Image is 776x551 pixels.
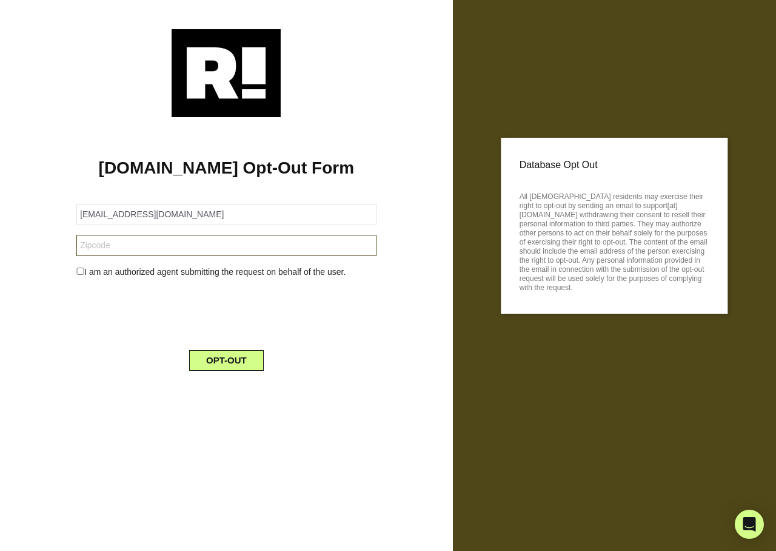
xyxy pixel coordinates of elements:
[520,156,709,174] p: Database Opt Out
[67,266,385,279] div: I am an authorized agent submitting the request on behalf of the user.
[172,29,281,117] img: Retention.com
[520,189,709,292] p: All [DEMOGRAPHIC_DATA] residents may exercise their right to opt-out by sending an email to suppo...
[735,510,764,539] div: Open Intercom Messenger
[134,288,318,336] iframe: reCAPTCHA
[76,235,376,256] input: Zipcode
[189,350,264,371] button: OPT-OUT
[76,204,376,225] input: Email Address
[18,158,435,178] h1: [DOMAIN_NAME] Opt-Out Form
